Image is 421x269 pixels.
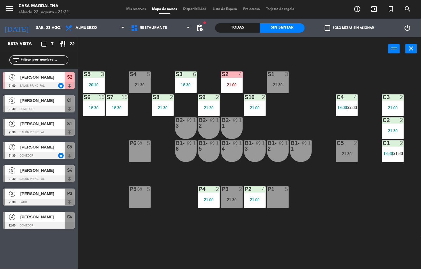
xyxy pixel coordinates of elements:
span: check_box_outline_blank [325,25,331,31]
span: Mapa de mesas [149,7,180,11]
div: 1 [308,140,312,146]
div: 20:10 [83,83,105,87]
div: 2 [354,140,358,146]
div: 21:00 [244,198,266,202]
span: 19:00 [337,105,347,110]
span: Pre-acceso [240,7,263,11]
span: [PERSON_NAME] [20,144,65,150]
span: 4 [9,214,15,220]
div: Todas [215,23,260,33]
div: 21:30 [336,152,358,156]
span: 21:30 [394,151,403,156]
span: [PERSON_NAME] [20,74,65,80]
span: 22 [70,41,75,48]
i: block [256,140,261,146]
span: | [346,105,348,110]
i: turned_in_not [387,5,395,13]
div: 21:30 [129,83,151,87]
i: search [404,5,412,13]
i: exit_to_app [371,5,378,13]
span: Mis reservas [123,7,149,11]
div: 3 [101,71,105,77]
span: Almuerzo [76,26,97,30]
i: block [137,186,142,192]
div: 5 [285,186,289,192]
span: [PERSON_NAME] [20,190,65,197]
span: [PERSON_NAME] [20,214,65,220]
span: Disponibilidad [180,7,210,11]
div: 2 [216,94,220,100]
span: Lista de Espera [210,7,240,11]
div: 21:00 [382,106,404,110]
div: 18:30 [175,83,197,87]
span: 18:30 [383,151,393,156]
span: 4 [9,74,15,80]
span: 3 [9,121,15,127]
button: power_input [388,44,400,53]
i: block [210,117,215,123]
span: S4 [67,166,72,174]
i: block [210,140,215,146]
div: 21:00 [244,106,266,110]
div: 15 [122,94,128,100]
button: close [405,44,417,53]
span: Tarjetas de regalo [263,7,298,11]
input: Filtrar por nombre... [20,57,68,63]
div: 21:00 [221,83,243,87]
div: 18:30 [106,106,128,110]
span: [PERSON_NAME] [20,121,65,127]
span: S1 [67,120,72,127]
span: 2 [9,144,15,150]
i: block [233,117,238,123]
i: block [137,140,142,146]
div: 2 [239,186,243,192]
i: block [302,140,307,146]
i: crop_square [40,40,48,48]
span: [PERSON_NAME] [20,97,65,104]
div: 21:30 [382,129,404,133]
div: 1 [239,140,243,146]
span: 22:00 [348,105,357,110]
span: C4 [67,213,72,221]
div: Sin sentar [260,23,305,33]
div: sábado 23. agosto - 21:21 [19,9,69,16]
i: arrow_drop_down [53,24,61,32]
div: 1 [239,117,243,123]
i: power_input [391,45,398,52]
div: 21:30 [221,198,243,202]
i: menu [5,4,14,13]
div: Casa Magdalena [19,3,69,9]
div: 6 [193,71,197,77]
div: 1 [193,117,197,123]
span: C1 [67,97,72,104]
span: Restaurante [140,26,167,30]
i: power_settings_new [404,24,411,32]
span: 2 [9,191,15,197]
div: 1 [193,140,197,146]
div: 21:00 [198,198,220,202]
div: 21:30 [267,83,289,87]
span: 7 [51,41,53,48]
i: filter_list [12,56,20,64]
